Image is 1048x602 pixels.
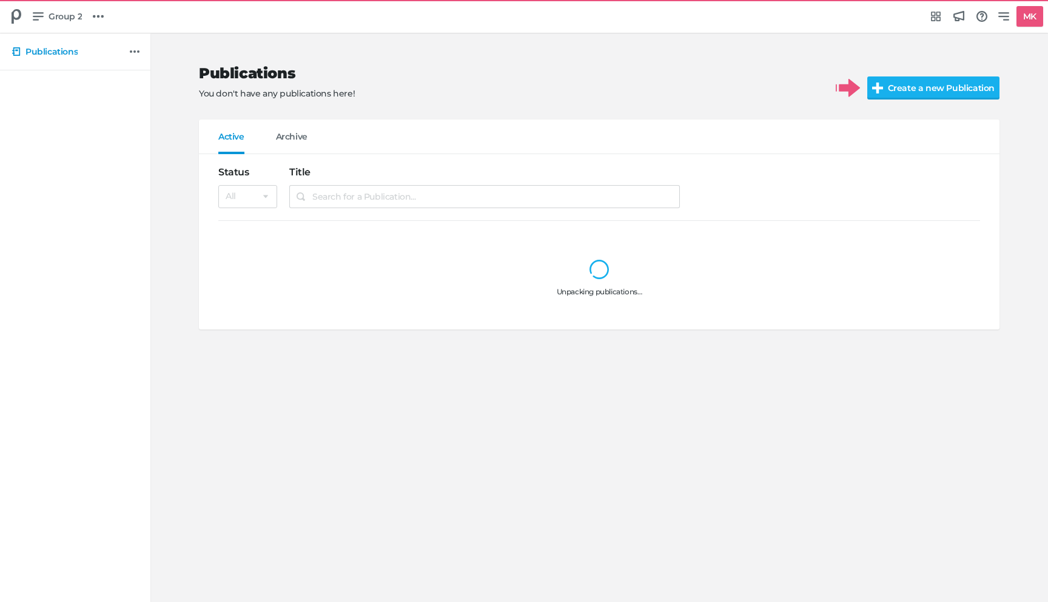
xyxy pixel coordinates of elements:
h5: Publications [25,47,78,57]
a: Publications [7,41,126,63]
input: Create a new Publication [867,76,1026,100]
a: Archive [276,132,307,154]
p: You don't have any publications here! [199,87,816,100]
a: Additional actions... [127,44,142,59]
div: Group 2 [5,5,28,28]
h4: Title [289,166,680,178]
h4: Status [218,166,277,178]
a: Active [218,132,244,154]
label: Create a new Publication [867,76,999,100]
span: Group 2 [49,10,82,23]
input: Search for a Publication... [289,185,680,208]
h5: MK [1018,7,1041,27]
p: Unpacking publications… [238,286,961,297]
a: Integrations Hub [925,6,946,27]
h2: Publications [199,65,816,83]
